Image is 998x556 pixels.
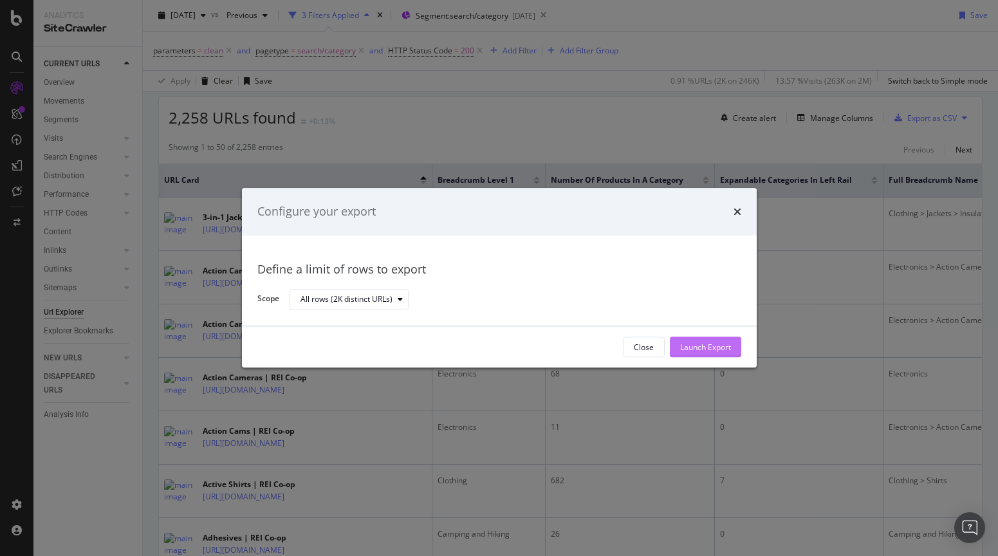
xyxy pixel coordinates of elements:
div: All rows (2K distinct URLs) [300,295,393,303]
div: Close [634,342,654,353]
div: Configure your export [257,203,376,220]
button: All rows (2K distinct URLs) [290,289,409,310]
div: Launch Export [680,342,731,353]
button: Launch Export [670,337,741,358]
div: Open Intercom Messenger [954,512,985,543]
div: times [734,203,741,220]
label: Scope [257,293,279,308]
button: Close [623,337,665,358]
div: modal [242,188,757,367]
div: Define a limit of rows to export [257,261,741,278]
